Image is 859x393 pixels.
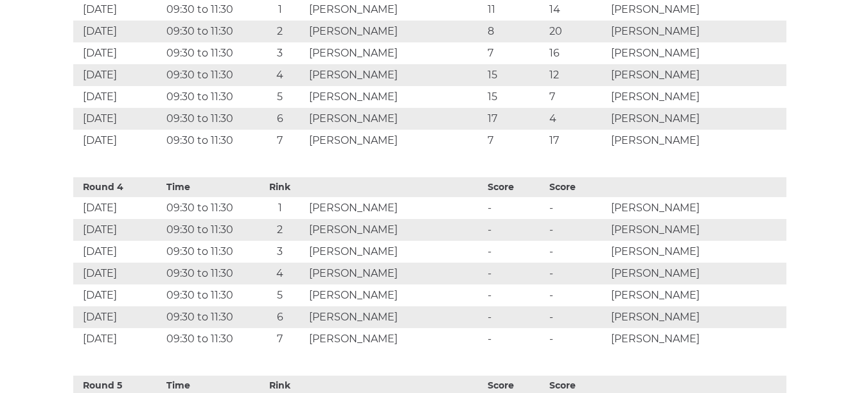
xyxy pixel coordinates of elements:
[608,241,786,263] td: [PERSON_NAME]
[306,328,484,350] td: [PERSON_NAME]
[163,130,254,152] td: 09:30 to 11:30
[254,197,306,219] td: 1
[73,306,164,328] td: [DATE]
[608,197,786,219] td: [PERSON_NAME]
[73,328,164,350] td: [DATE]
[73,86,164,108] td: [DATE]
[484,177,546,197] th: Score
[306,130,484,152] td: [PERSON_NAME]
[73,219,164,241] td: [DATE]
[163,197,254,219] td: 09:30 to 11:30
[484,197,546,219] td: -
[163,328,254,350] td: 09:30 to 11:30
[546,306,608,328] td: -
[163,177,254,197] th: Time
[306,241,484,263] td: [PERSON_NAME]
[546,108,608,130] td: 4
[484,219,546,241] td: -
[73,284,164,306] td: [DATE]
[484,86,546,108] td: 15
[608,306,786,328] td: [PERSON_NAME]
[254,284,306,306] td: 5
[254,21,306,42] td: 2
[608,42,786,64] td: [PERSON_NAME]
[73,177,164,197] th: Round 4
[73,130,164,152] td: [DATE]
[608,21,786,42] td: [PERSON_NAME]
[163,219,254,241] td: 09:30 to 11:30
[546,219,608,241] td: -
[306,197,484,219] td: [PERSON_NAME]
[306,306,484,328] td: [PERSON_NAME]
[254,263,306,284] td: 4
[163,108,254,130] td: 09:30 to 11:30
[546,263,608,284] td: -
[163,263,254,284] td: 09:30 to 11:30
[254,108,306,130] td: 6
[306,42,484,64] td: [PERSON_NAME]
[484,64,546,86] td: 15
[254,177,306,197] th: Rink
[73,241,164,263] td: [DATE]
[546,42,608,64] td: 16
[546,130,608,152] td: 17
[608,108,786,130] td: [PERSON_NAME]
[73,64,164,86] td: [DATE]
[254,86,306,108] td: 5
[306,284,484,306] td: [PERSON_NAME]
[608,328,786,350] td: [PERSON_NAME]
[163,284,254,306] td: 09:30 to 11:30
[254,64,306,86] td: 4
[484,21,546,42] td: 8
[484,306,546,328] td: -
[163,42,254,64] td: 09:30 to 11:30
[608,64,786,86] td: [PERSON_NAME]
[73,108,164,130] td: [DATE]
[306,108,484,130] td: [PERSON_NAME]
[163,21,254,42] td: 09:30 to 11:30
[546,241,608,263] td: -
[546,197,608,219] td: -
[254,241,306,263] td: 3
[484,284,546,306] td: -
[484,42,546,64] td: 7
[484,241,546,263] td: -
[73,197,164,219] td: [DATE]
[608,263,786,284] td: [PERSON_NAME]
[546,284,608,306] td: -
[254,306,306,328] td: 6
[254,42,306,64] td: 3
[163,306,254,328] td: 09:30 to 11:30
[608,284,786,306] td: [PERSON_NAME]
[73,42,164,64] td: [DATE]
[484,328,546,350] td: -
[306,263,484,284] td: [PERSON_NAME]
[546,21,608,42] td: 20
[484,108,546,130] td: 17
[546,177,608,197] th: Score
[546,86,608,108] td: 7
[546,64,608,86] td: 12
[163,241,254,263] td: 09:30 to 11:30
[306,219,484,241] td: [PERSON_NAME]
[254,219,306,241] td: 2
[608,219,786,241] td: [PERSON_NAME]
[254,328,306,350] td: 7
[73,21,164,42] td: [DATE]
[546,328,608,350] td: -
[163,64,254,86] td: 09:30 to 11:30
[484,130,546,152] td: 7
[306,64,484,86] td: [PERSON_NAME]
[608,130,786,152] td: [PERSON_NAME]
[306,21,484,42] td: [PERSON_NAME]
[306,86,484,108] td: [PERSON_NAME]
[608,86,786,108] td: [PERSON_NAME]
[73,263,164,284] td: [DATE]
[484,263,546,284] td: -
[163,86,254,108] td: 09:30 to 11:30
[254,130,306,152] td: 7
